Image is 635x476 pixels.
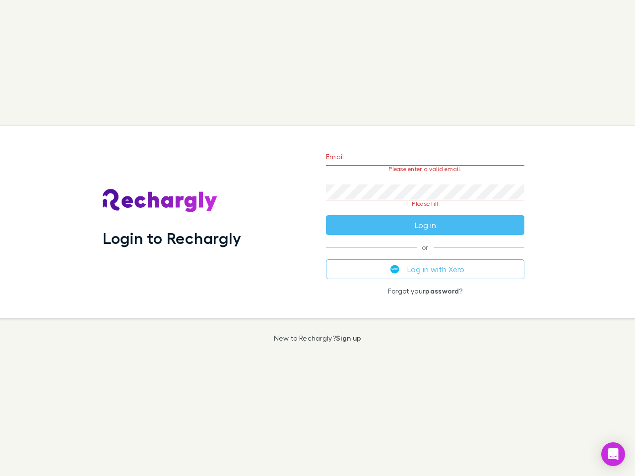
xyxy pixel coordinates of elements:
div: Open Intercom Messenger [601,442,625,466]
h1: Login to Rechargly [103,229,241,247]
p: Forgot your ? [326,287,524,295]
p: Please enter a valid email. [326,166,524,173]
p: New to Rechargly? [274,334,362,342]
span: or [326,247,524,247]
button: Log in [326,215,524,235]
a: password [425,287,459,295]
img: Rechargly's Logo [103,189,218,213]
a: Sign up [336,334,361,342]
img: Xero's logo [390,265,399,274]
p: Please fill [326,200,524,207]
button: Log in with Xero [326,259,524,279]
